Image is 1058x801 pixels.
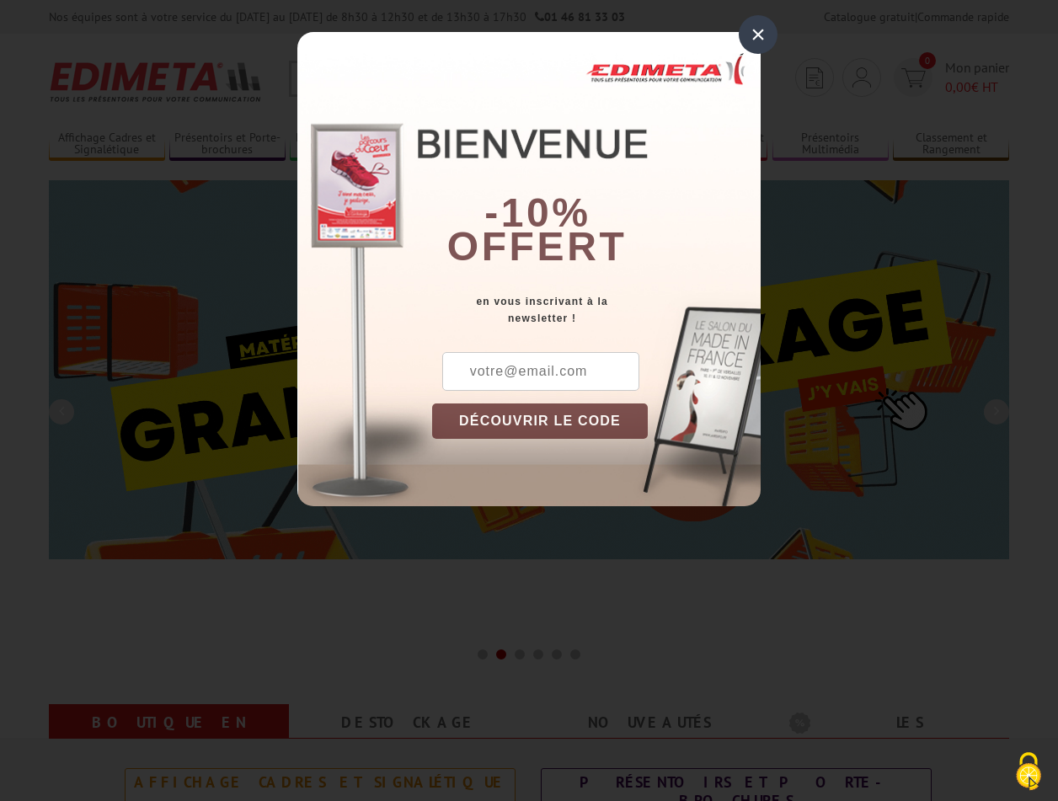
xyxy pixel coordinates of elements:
button: DÉCOUVRIR LE CODE [432,403,648,439]
img: Cookies (fenêtre modale) [1007,750,1050,793]
button: Cookies (fenêtre modale) [999,744,1058,801]
font: offert [447,224,628,269]
div: en vous inscrivant à la newsletter ! [432,293,761,327]
b: -10% [484,190,590,235]
div: × [739,15,777,54]
input: votre@email.com [442,352,639,391]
